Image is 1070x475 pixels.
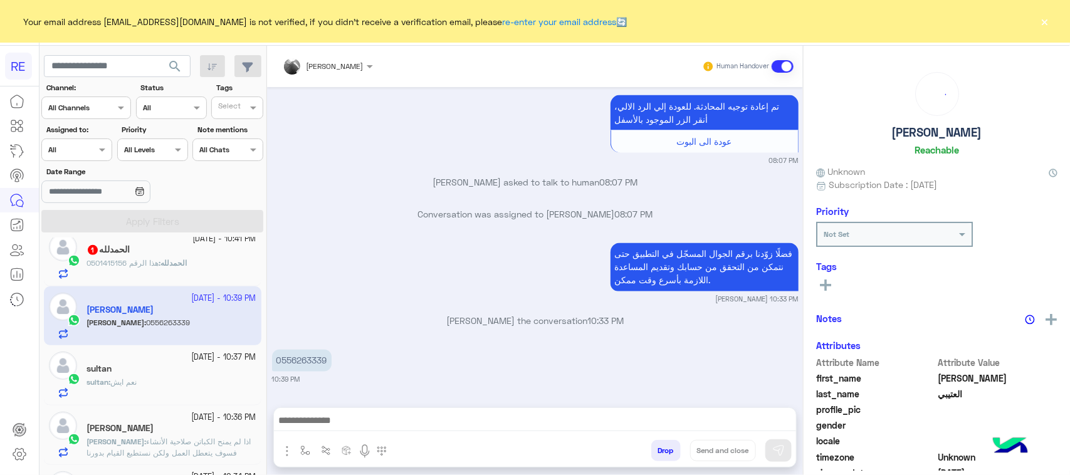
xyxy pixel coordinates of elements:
label: Status [140,82,205,93]
span: search [167,59,182,74]
label: Channel: [46,82,130,93]
p: [PERSON_NAME] the conversation [272,315,799,328]
img: WhatsApp [68,373,80,385]
button: × [1039,15,1051,28]
span: last_name [816,387,936,400]
h5: sultan [87,363,112,374]
img: send voice note [357,444,372,459]
span: Attribute Value [938,356,1058,369]
span: Unknown [938,451,1058,464]
p: 20/9/2025, 10:33 PM [611,243,799,291]
b: : [159,258,187,268]
span: 10:33 PM [587,316,624,326]
small: Human Handover [716,61,769,71]
span: first_name [816,372,936,385]
h5: الحمدلله [87,244,130,255]
button: Apply Filters [41,210,263,232]
h5: [PERSON_NAME] [892,125,982,140]
span: Subscription Date : [DATE] [829,178,937,191]
span: [PERSON_NAME] [307,61,364,71]
img: defaultAdmin.png [49,412,77,440]
b: : [87,377,110,387]
button: select flow [295,440,316,461]
span: Unknown [816,165,865,178]
h6: Tags [816,261,1057,272]
img: WhatsApp [68,254,80,267]
button: Drop [651,440,681,461]
h6: Priority [816,206,849,217]
label: Assigned to: [46,124,111,135]
small: 10:39 PM [272,375,300,385]
span: [PERSON_NAME] [87,437,144,446]
span: sultan [87,377,108,387]
span: 08:07 PM [599,177,637,188]
span: الحمدلله [160,258,187,268]
span: عودة الى البوت [677,137,732,147]
small: [PERSON_NAME] 10:33 PM [716,295,799,305]
img: Trigger scenario [321,446,331,456]
span: gender [816,419,936,432]
label: Date Range [46,166,187,177]
button: create order [337,440,357,461]
img: send attachment [280,444,295,459]
small: [DATE] - 10:36 PM [192,412,256,424]
b: : [87,437,146,446]
label: Note mentions [197,124,262,135]
label: Tags [216,82,262,93]
div: Select [216,100,241,115]
span: profile_pic [816,403,936,416]
img: select flow [300,446,310,456]
button: search [160,55,191,82]
img: defaultAdmin.png [49,352,77,380]
h6: Attributes [816,340,861,351]
a: re-enter your email address [503,16,617,27]
img: defaultAdmin.png [49,233,77,261]
h6: Reachable [915,144,959,155]
span: العتيبي [938,387,1058,400]
span: Attribute Name [816,356,936,369]
p: 20/9/2025, 8:07 PM [611,95,799,130]
span: Your email address [EMAIL_ADDRESS][DOMAIN_NAME] is not verified, if you didn't receive a verifica... [24,15,627,28]
img: notes [1025,315,1035,325]
button: Trigger scenario [316,440,337,461]
div: RE [5,53,32,80]
small: [DATE] - 10:41 PM [193,233,256,245]
p: Conversation was assigned to [PERSON_NAME] [272,208,799,221]
small: 08:07 PM [769,156,799,166]
img: create order [342,446,352,456]
span: null [938,419,1058,432]
span: نعم ايش [110,377,137,387]
span: null [938,434,1058,447]
h5: Ali Alharbi [87,423,154,434]
img: send message [772,444,785,457]
div: loading... [919,76,955,112]
h6: Notes [816,313,842,324]
small: [DATE] - 10:37 PM [192,352,256,363]
p: [PERSON_NAME] asked to talk to human [272,176,799,189]
span: locale [816,434,936,447]
img: hulul-logo.png [989,425,1032,469]
span: 1 [88,245,98,255]
p: 20/9/2025, 10:39 PM [272,350,332,372]
span: هذا الرقم 0501415156 [87,258,159,268]
span: timezone [816,451,936,464]
span: عبدالله [938,372,1058,385]
img: make a call [377,446,387,456]
img: WhatsApp [68,433,80,446]
img: add [1046,314,1057,325]
span: 08:07 PM [614,209,653,220]
label: Priority [122,124,186,135]
button: Send and close [690,440,756,461]
b: Not Set [824,229,849,239]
